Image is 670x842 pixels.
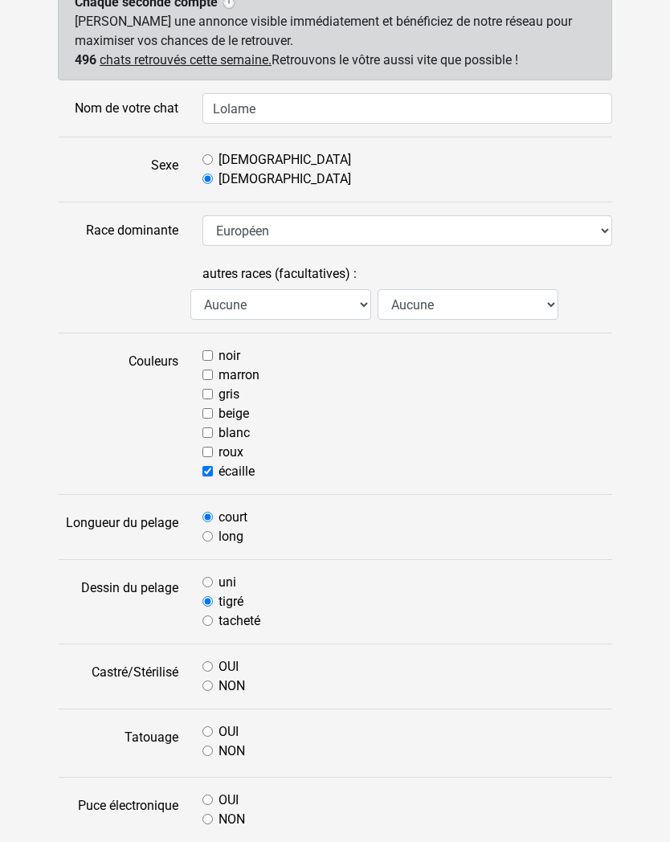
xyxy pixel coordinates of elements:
[75,52,96,67] span: 496
[219,573,236,592] label: uni
[219,423,250,443] label: blanc
[202,512,213,522] input: court
[202,531,213,542] input: long
[219,170,351,189] label: [DEMOGRAPHIC_DATA]
[46,150,190,189] label: Sexe
[219,810,245,829] label: NON
[46,722,190,764] label: Tatouage
[219,742,245,761] label: NON
[202,726,213,737] input: OUI
[219,592,243,611] label: tigré
[219,385,239,404] label: gris
[219,611,260,631] label: tacheté
[202,615,213,626] input: tacheté
[100,52,272,67] u: chats retrouvés cette semaine.
[202,259,357,289] label: autres races (facultatives) :
[219,443,243,462] label: roux
[202,596,213,607] input: tigré
[46,791,190,832] label: Puce électronique
[219,722,239,742] label: OUI
[219,366,259,385] label: marron
[202,746,213,756] input: NON
[202,814,213,824] input: NON
[219,791,239,810] label: OUI
[219,508,247,527] label: court
[219,527,243,546] label: long
[219,462,255,481] label: écaille
[219,657,239,676] label: OUI
[46,573,190,631] label: Dessin du pelage
[46,346,190,481] label: Couleurs
[202,661,213,672] input: OUI
[46,657,190,696] label: Castré/Stérilisé
[202,174,213,184] input: [DEMOGRAPHIC_DATA]
[219,150,351,170] label: [DEMOGRAPHIC_DATA]
[46,215,190,246] label: Race dominante
[46,93,190,124] label: Nom de votre chat
[202,154,213,165] input: [DEMOGRAPHIC_DATA]
[219,346,240,366] label: noir
[202,795,213,805] input: OUI
[202,577,213,587] input: uni
[219,404,249,423] label: beige
[46,508,190,546] label: Longueur du pelage
[219,676,245,696] label: NON
[202,681,213,691] input: NON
